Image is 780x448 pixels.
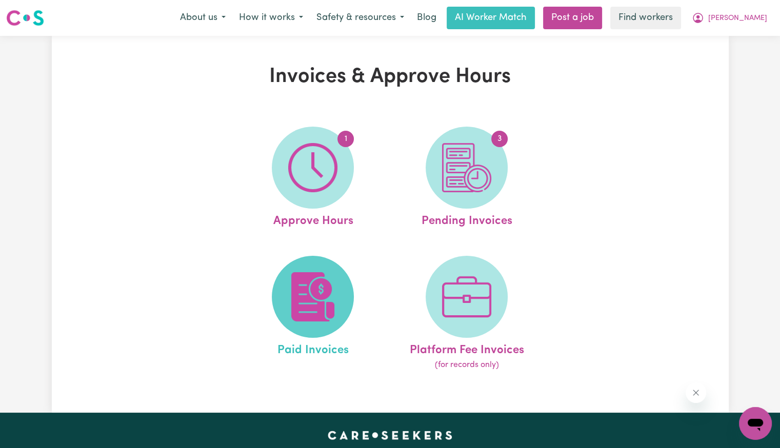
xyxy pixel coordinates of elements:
[610,7,681,29] a: Find workers
[173,7,232,29] button: About us
[686,382,706,403] iframe: Close message
[328,431,452,439] a: Careseekers home page
[239,127,387,230] a: Approve Hours
[447,7,535,29] a: AI Worker Match
[491,131,508,147] span: 3
[6,9,44,27] img: Careseekers logo
[393,256,541,372] a: Platform Fee Invoices(for records only)
[6,6,44,30] a: Careseekers logo
[739,407,772,440] iframe: Button to launch messaging window
[393,127,541,230] a: Pending Invoices
[171,65,610,89] h1: Invoices & Approve Hours
[239,256,387,372] a: Paid Invoices
[435,359,499,371] span: (for records only)
[337,131,354,147] span: 1
[422,209,512,230] span: Pending Invoices
[543,7,602,29] a: Post a job
[708,13,767,24] span: [PERSON_NAME]
[685,7,774,29] button: My Account
[273,209,353,230] span: Approve Hours
[310,7,411,29] button: Safety & resources
[410,338,524,359] span: Platform Fee Invoices
[411,7,443,29] a: Blog
[277,338,349,359] span: Paid Invoices
[232,7,310,29] button: How it works
[6,7,62,15] span: Need any help?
